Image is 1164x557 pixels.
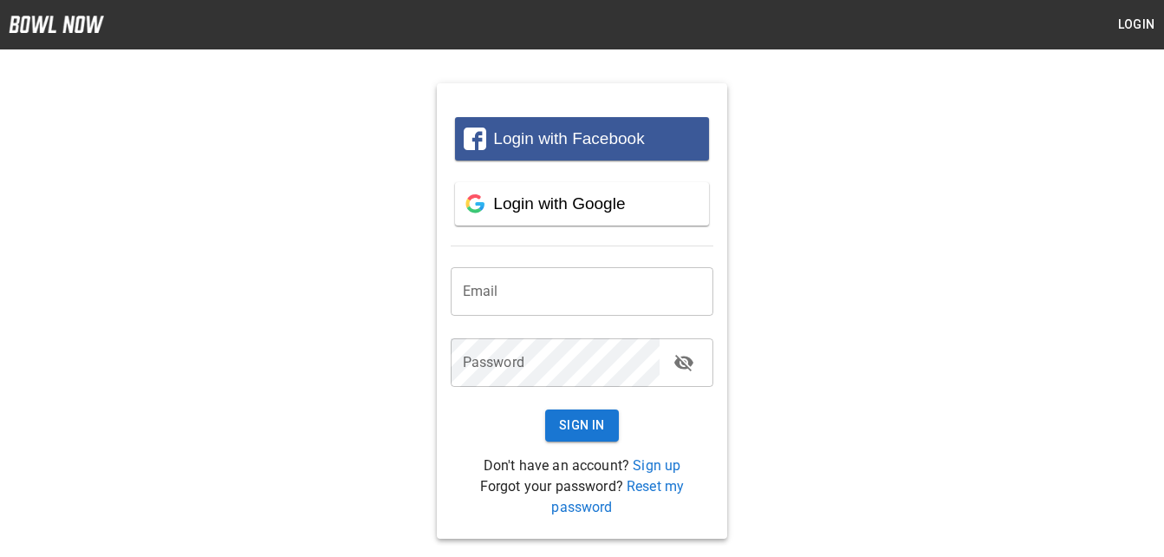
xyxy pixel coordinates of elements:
[1109,9,1164,41] button: Login
[455,182,710,226] button: Login with Google
[551,478,684,515] a: Reset my password
[451,455,714,476] p: Don't have an account?
[451,476,714,518] p: Forgot your password?
[493,194,625,213] span: Login with Google
[9,16,104,33] img: logo
[667,345,701,380] button: toggle password visibility
[455,117,710,161] button: Login with Facebook
[633,457,680,474] a: Sign up
[545,410,619,442] button: Sign In
[493,129,644,147] span: Login with Facebook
